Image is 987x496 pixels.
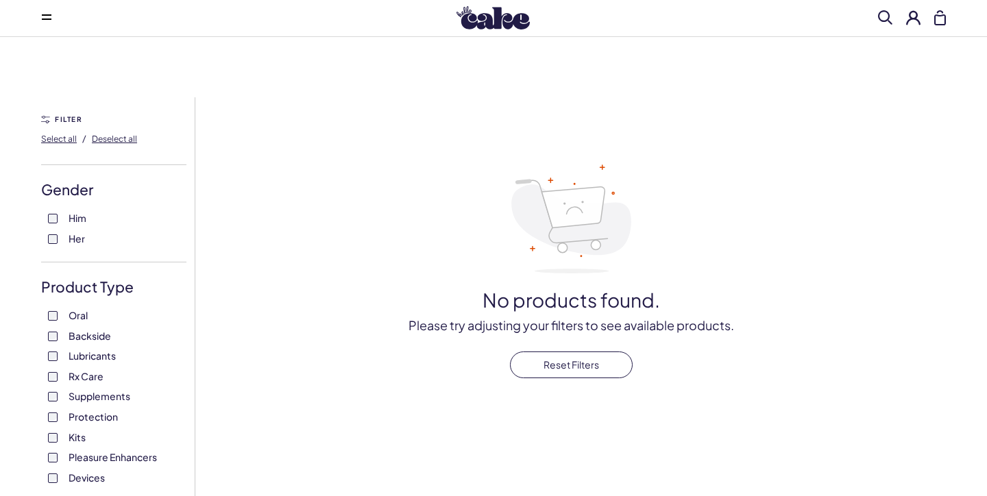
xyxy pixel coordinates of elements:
[48,351,58,361] input: Lubricants
[69,367,103,385] span: Rx Care
[69,306,88,324] span: Oral
[41,134,77,144] span: Select all
[48,311,58,321] input: Oral
[69,230,85,247] span: Her
[69,387,130,405] span: Supplements
[69,448,157,466] span: Pleasure Enhancers
[41,127,77,149] button: Select all
[69,408,118,425] span: Protection
[544,358,599,371] span: Reset Filters
[69,209,86,227] span: Him
[69,347,116,364] span: Lubricants
[510,351,633,378] button: Reset Filters
[48,372,58,382] input: Rx Care
[69,469,105,486] span: Devices
[48,433,58,443] input: Kits
[48,214,58,223] input: Him
[456,6,530,29] img: Hello Cake
[48,392,58,401] input: Supplements
[69,428,86,446] span: Kits
[252,318,890,334] p: Please try adjusting your filters to see available products.
[48,473,58,483] input: Devices
[48,453,58,462] input: Pleasure Enhancers
[48,332,58,341] input: Backside
[252,290,890,311] h3: No products found.
[69,327,111,345] span: Backside
[48,412,58,422] input: Protection
[82,132,86,145] span: /
[92,127,137,149] button: Deselect all
[92,134,137,144] span: Deselect all
[48,234,58,244] input: Her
